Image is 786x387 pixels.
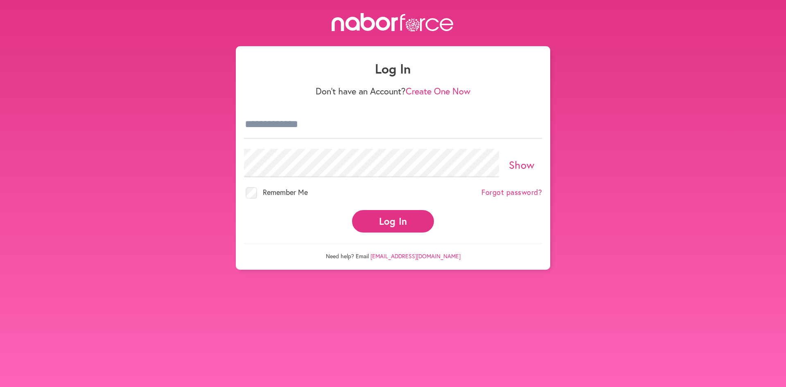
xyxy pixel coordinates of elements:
button: Log In [352,210,434,233]
a: Create One Now [406,85,470,97]
a: [EMAIL_ADDRESS][DOMAIN_NAME] [370,252,461,260]
h1: Log In [244,61,542,76]
span: Remember Me [263,187,308,197]
p: Don't have an Account? [244,86,542,96]
p: Need help? Email [244,244,542,260]
a: Show [509,158,535,172]
a: Forgot password? [481,188,542,197]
